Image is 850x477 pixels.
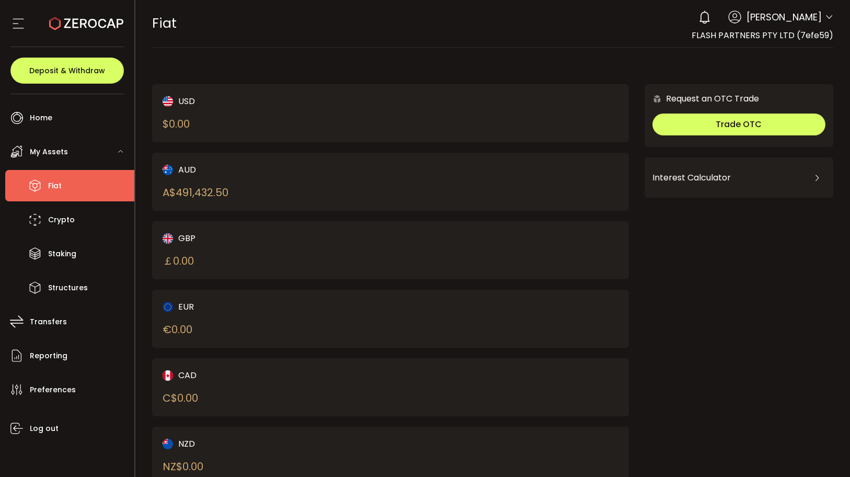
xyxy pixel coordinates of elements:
div: Request an OTC Trade [645,92,759,105]
img: usd_portfolio.svg [163,96,173,107]
img: eur_portfolio.svg [163,302,173,312]
span: Fiat [48,178,62,194]
button: Trade OTC [652,113,825,135]
span: Transfers [30,314,67,330]
div: Interest Calculator [652,165,825,190]
span: Home [30,110,52,126]
span: Reporting [30,348,67,364]
button: Deposit & Withdraw [10,58,124,84]
span: Structures [48,280,88,296]
div: A$ 491,432.50 [163,185,228,200]
img: cad_portfolio.svg [163,370,173,381]
div: ￡ 0.00 [163,253,194,269]
div: AUD [163,163,368,176]
iframe: Chat Widget [726,364,850,477]
span: Deposit & Withdraw [29,67,105,74]
span: Trade OTC [716,118,762,130]
div: C$ 0.00 [163,390,198,406]
span: Staking [48,246,76,262]
div: EUR [163,300,368,313]
img: gbp_portfolio.svg [163,233,173,244]
span: Crypto [48,212,75,228]
div: NZD [163,437,368,450]
img: nzd_portfolio.svg [163,439,173,449]
div: € 0.00 [163,322,192,337]
div: NZ$ 0.00 [163,459,203,474]
img: 6nGpN7MZ9FLuBP83NiajKbTRY4UzlzQtBKtCrLLspmCkSvCZHBKvY3NxgQaT5JnOQREvtQ257bXeeSTueZfAPizblJ+Fe8JwA... [652,94,662,104]
img: aud_portfolio.svg [163,165,173,175]
span: Log out [30,421,59,436]
span: My Assets [30,144,68,160]
span: [PERSON_NAME] [746,10,822,24]
div: CAD [163,369,368,382]
span: Preferences [30,382,76,397]
div: GBP [163,232,368,245]
span: Fiat [152,14,177,32]
div: $ 0.00 [163,116,190,132]
div: USD [163,95,368,108]
span: FLASH PARTNERS PTY LTD (7efe59) [692,29,833,41]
